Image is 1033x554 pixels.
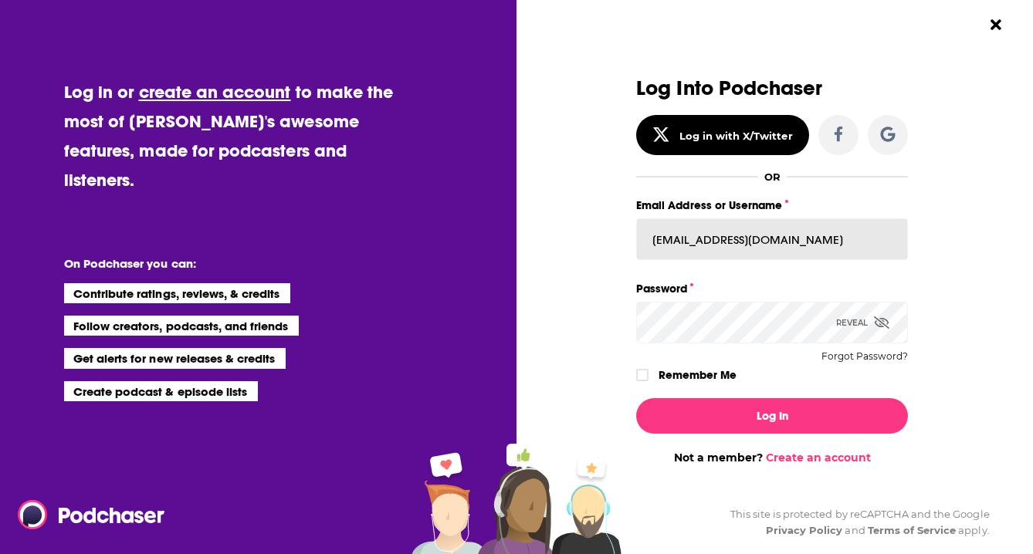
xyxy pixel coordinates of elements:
[64,381,258,401] li: Create podcast & episode lists
[636,195,908,215] label: Email Address or Username
[764,171,781,183] div: OR
[868,524,957,536] a: Terms of Service
[64,283,291,303] li: Contribute ratings, reviews, & credits
[64,256,373,271] li: On Podchaser you can:
[18,500,154,529] a: Podchaser - Follow, Share and Rate Podcasts
[636,115,809,155] button: Log in with X/Twitter
[139,81,291,103] a: create an account
[659,365,737,385] label: Remember Me
[766,524,843,536] a: Privacy Policy
[636,218,908,260] input: Email Address or Username
[18,500,166,529] img: Podchaser - Follow, Share and Rate Podcasts
[636,398,908,434] button: Log In
[636,279,908,299] label: Password
[636,451,908,464] div: Not a member?
[821,351,908,362] button: Forgot Password?
[836,302,889,343] div: Reveal
[981,10,1011,39] button: Close Button
[64,348,286,368] li: Get alerts for new releases & credits
[64,316,300,336] li: Follow creators, podcasts, and friends
[718,506,990,539] div: This site is protected by reCAPTCHA and the Google and apply.
[636,77,908,100] h3: Log Into Podchaser
[679,130,793,142] div: Log in with X/Twitter
[766,451,871,464] a: Create an account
